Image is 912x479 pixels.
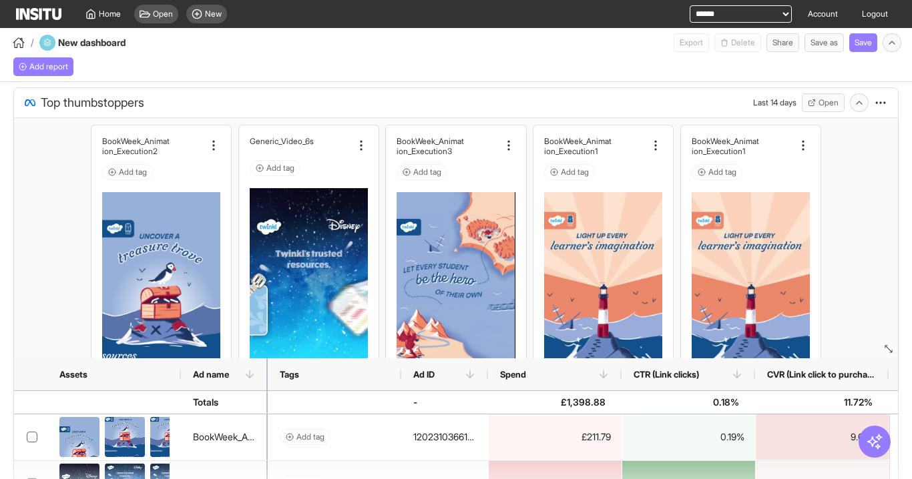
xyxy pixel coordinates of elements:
[489,391,622,413] div: £1,398.88
[500,369,526,380] span: Spend
[413,369,435,380] span: Ad ID
[674,33,709,52] button: Export
[29,61,68,72] span: Add report
[756,414,889,460] div: 9.00%
[692,136,759,146] h2: BookWeek_Animat
[397,146,452,156] h2: ion_Execution3
[102,146,158,156] h2: ion_Execution2
[397,136,499,156] div: BookWeek_Animation_Execution3
[11,35,34,51] button: /
[544,136,612,146] h2: BookWeek_Animat
[413,424,477,450] div: 120231036610310432
[205,9,222,19] span: New
[634,369,699,380] span: CTR (Link clicks)
[489,414,622,460] div: £211.79
[397,164,447,180] button: Add tag
[153,9,173,19] span: Open
[266,163,294,173] span: Add tag
[766,33,799,52] button: Share
[397,136,464,146] h2: BookWeek_Animat
[622,414,755,460] div: 0.19%
[31,36,34,49] span: /
[488,358,622,390] div: Spend
[714,33,761,52] button: Delete
[296,432,324,442] span: Add tag
[250,136,352,146] div: Generic_Video_6s
[193,424,255,450] div: BookWeek_Animation_Execution2
[193,369,229,380] span: Ad name
[753,97,796,108] div: Last 14 days
[622,391,755,413] div: 0.18%
[102,136,204,156] div: BookWeek_Animation_Execution2
[102,164,153,180] button: Add tag
[102,136,170,146] h2: BookWeek_Animat
[59,369,87,380] span: Assets
[544,146,598,156] h2: ion_Execution1
[413,167,441,177] span: Add tag
[714,33,761,52] span: You cannot delete a preset report.
[767,369,877,380] span: CVR (Link click to purchase)
[280,429,330,445] button: Add tag
[181,358,268,390] div: Ad name
[119,167,147,177] span: Add tag
[250,136,314,146] h2: Generic_Video_6s
[39,35,162,51] div: New dashboard
[622,358,755,390] div: CTR (Link clicks)
[755,358,889,390] div: CVR (Link click to purchase)
[805,33,844,52] button: Save as
[250,160,300,176] button: Add tag
[802,93,845,112] button: Open
[692,164,742,180] button: Add tag
[413,391,417,413] div: -
[16,8,61,20] img: Logo
[58,36,162,49] h4: New dashboard
[544,136,646,156] div: BookWeek_Animation_Execution1
[692,146,745,156] h2: ion_Execution1
[708,167,736,177] span: Add tag
[561,167,589,177] span: Add tag
[99,9,121,19] span: Home
[280,369,299,380] span: Tags
[13,57,73,76] div: Add a report to get started
[13,57,73,76] button: Add report
[692,136,794,156] div: BookWeek_Animation_Execution1
[544,164,595,180] button: Add tag
[756,391,889,413] div: 11.72%
[41,93,144,112] span: Top thumbstoppers
[193,391,218,413] div: Totals
[849,33,877,52] button: Save
[674,33,709,52] span: Can currently only export from Insights reports.
[401,358,488,390] div: Ad ID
